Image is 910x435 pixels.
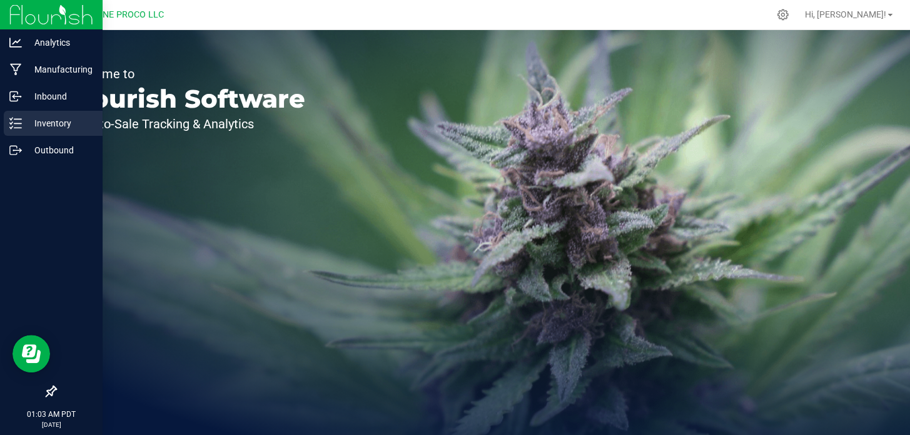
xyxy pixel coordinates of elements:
[9,63,22,76] inline-svg: Manufacturing
[9,117,22,130] inline-svg: Inventory
[22,35,97,50] p: Analytics
[68,86,305,111] p: Flourish Software
[22,143,97,158] p: Outbound
[68,68,305,80] p: Welcome to
[22,62,97,77] p: Manufacturing
[6,409,97,420] p: 01:03 AM PDT
[9,36,22,49] inline-svg: Analytics
[13,335,50,372] iframe: Resource center
[9,144,22,156] inline-svg: Outbound
[775,9,791,21] div: Manage settings
[805,9,886,19] span: Hi, [PERSON_NAME]!
[22,89,97,104] p: Inbound
[22,116,97,131] p: Inventory
[68,118,305,130] p: Seed-to-Sale Tracking & Analytics
[91,9,164,20] span: DUNE PROCO LLC
[6,420,97,429] p: [DATE]
[9,90,22,103] inline-svg: Inbound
